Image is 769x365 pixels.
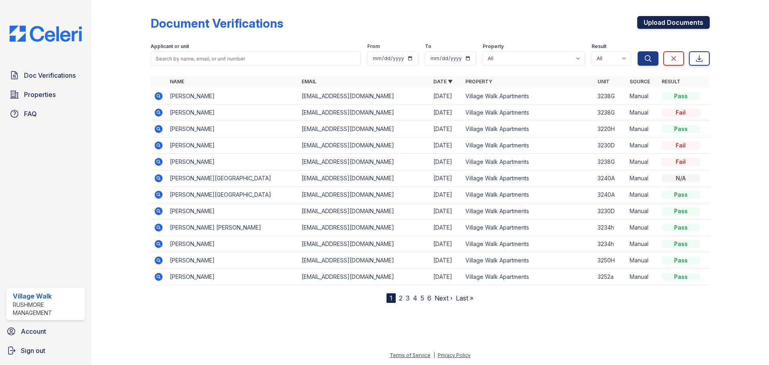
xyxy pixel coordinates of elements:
a: 5 [421,294,424,302]
div: Pass [662,125,700,133]
td: [DATE] [430,236,462,252]
td: [DATE] [430,203,462,220]
td: 3234h [594,220,626,236]
div: Document Verifications [151,16,283,30]
a: 4 [413,294,417,302]
label: Applicant or unit [151,43,189,50]
div: Pass [662,92,700,100]
td: [EMAIL_ADDRESS][DOMAIN_NAME] [298,105,430,121]
div: Fail [662,109,700,117]
td: [EMAIL_ADDRESS][DOMAIN_NAME] [298,269,430,285]
td: 3240A [594,187,626,203]
span: FAQ [24,109,37,119]
td: [DATE] [430,105,462,121]
td: [EMAIL_ADDRESS][DOMAIN_NAME] [298,252,430,269]
td: Manual [626,170,658,187]
td: [PERSON_NAME] [167,203,298,220]
td: 3238G [594,105,626,121]
div: Pass [662,207,700,215]
div: Pass [662,224,700,232]
td: 3238G [594,154,626,170]
div: Pass [662,191,700,199]
td: [EMAIL_ADDRESS][DOMAIN_NAME] [298,187,430,203]
div: Pass [662,240,700,248]
td: 3240A [594,170,626,187]
td: [DATE] [430,154,462,170]
div: Pass [662,256,700,264]
a: Result [662,79,680,85]
div: Pass [662,273,700,281]
td: Village Walk Apartments [462,203,594,220]
td: [PERSON_NAME] [167,137,298,154]
div: N/A [662,174,700,182]
td: [DATE] [430,220,462,236]
span: Properties [24,90,56,99]
td: Village Walk Apartments [462,187,594,203]
td: Manual [626,137,658,154]
a: Property [465,79,492,85]
div: Village Walk [13,291,82,301]
td: Village Walk Apartments [462,154,594,170]
td: Manual [626,187,658,203]
label: Property [483,43,504,50]
td: [EMAIL_ADDRESS][DOMAIN_NAME] [298,88,430,105]
td: Manual [626,203,658,220]
a: Upload Documents [637,16,710,29]
td: Manual [626,269,658,285]
td: [EMAIL_ADDRESS][DOMAIN_NAME] [298,121,430,137]
td: [PERSON_NAME] [167,88,298,105]
label: From [367,43,380,50]
div: Fail [662,141,700,149]
a: 6 [427,294,431,302]
div: Rushmore Management [13,301,82,317]
td: [DATE] [430,121,462,137]
td: [PERSON_NAME][GEOGRAPHIC_DATA] [167,187,298,203]
td: 3234h [594,236,626,252]
td: [DATE] [430,88,462,105]
td: Manual [626,121,658,137]
td: Manual [626,88,658,105]
input: Search by name, email, or unit number [151,51,361,66]
td: Village Walk Apartments [462,105,594,121]
div: | [433,352,435,358]
td: [EMAIL_ADDRESS][DOMAIN_NAME] [298,154,430,170]
td: 3252a [594,269,626,285]
span: Account [21,327,46,336]
a: Email [302,79,316,85]
td: Village Walk Apartments [462,236,594,252]
td: Village Walk Apartments [462,88,594,105]
td: Village Walk Apartments [462,220,594,236]
td: Village Walk Apartments [462,269,594,285]
td: [DATE] [430,170,462,187]
td: [PERSON_NAME] [167,252,298,269]
td: Manual [626,105,658,121]
td: [EMAIL_ADDRESS][DOMAIN_NAME] [298,203,430,220]
a: FAQ [6,106,85,122]
td: [PERSON_NAME] [167,236,298,252]
td: [EMAIL_ADDRESS][DOMAIN_NAME] [298,220,430,236]
td: Manual [626,236,658,252]
a: Sign out [3,343,88,359]
td: Village Walk Apartments [462,170,594,187]
span: Sign out [21,346,45,355]
td: [DATE] [430,137,462,154]
a: Properties [6,87,85,103]
span: Doc Verifications [24,71,76,80]
td: Manual [626,220,658,236]
td: Manual [626,154,658,170]
label: To [425,43,431,50]
a: Source [630,79,650,85]
a: Date ▼ [433,79,453,85]
td: [EMAIL_ADDRESS][DOMAIN_NAME] [298,137,430,154]
td: [EMAIL_ADDRESS][DOMAIN_NAME] [298,170,430,187]
a: Terms of Service [390,352,431,358]
td: [DATE] [430,269,462,285]
td: [DATE] [430,252,462,269]
label: Result [592,43,606,50]
td: 3230D [594,137,626,154]
td: Village Walk Apartments [462,121,594,137]
td: Village Walk Apartments [462,252,594,269]
td: [PERSON_NAME] [167,121,298,137]
td: 3230D [594,203,626,220]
